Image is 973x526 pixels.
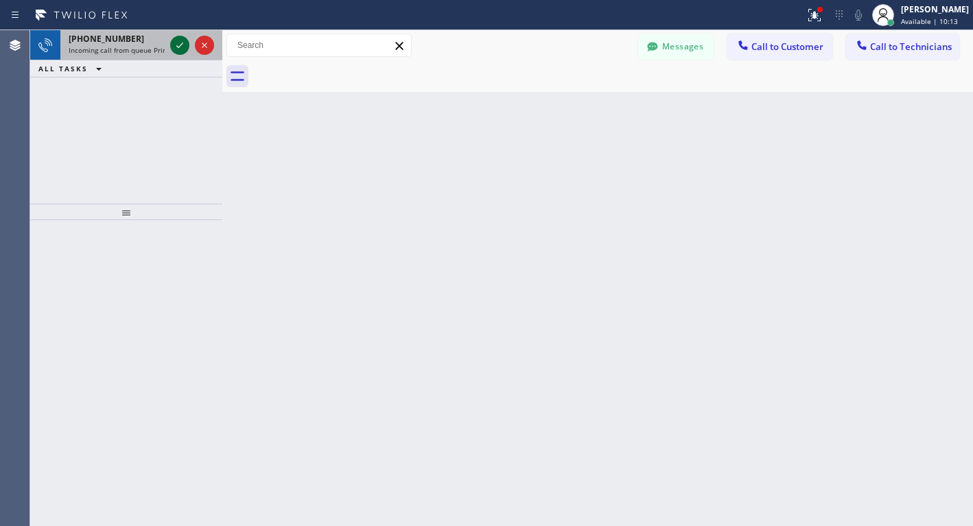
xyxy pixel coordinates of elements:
[849,5,868,25] button: Mute
[638,34,714,60] button: Messages
[901,16,958,26] span: Available | 10:13
[38,64,88,73] span: ALL TASKS
[227,34,411,56] input: Search
[870,40,952,53] span: Call to Technicians
[751,40,823,53] span: Call to Customer
[901,3,969,15] div: [PERSON_NAME]
[30,60,115,77] button: ALL TASKS
[727,34,832,60] button: Call to Customer
[170,36,189,55] button: Accept
[69,45,189,55] span: Incoming call from queue Primary EL
[69,33,144,45] span: [PHONE_NUMBER]
[195,36,214,55] button: Reject
[846,34,959,60] button: Call to Technicians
